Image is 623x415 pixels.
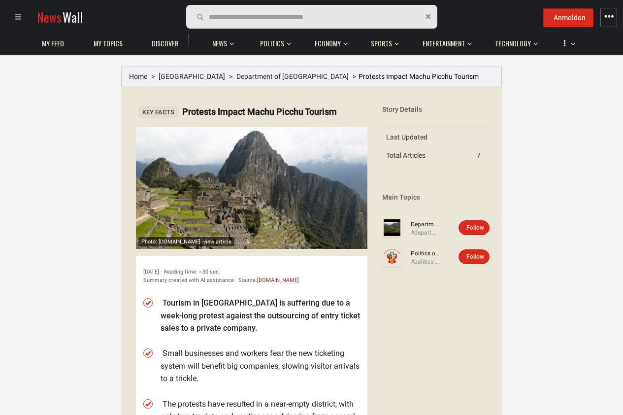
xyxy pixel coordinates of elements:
a: Sports [366,34,397,53]
div: Main Topics [382,192,494,202]
li: Small businesses and workers fear the new ticketing system will benefit big companies, slowing vi... [161,347,360,385]
a: Economy [310,34,346,53]
button: Anmelden [543,8,593,27]
button: Politics [255,30,291,53]
span: Economy [315,39,341,48]
span: News [212,39,227,48]
a: Technology [490,34,536,53]
a: Home [129,72,147,80]
span: Entertainment [423,39,465,48]
a: [DOMAIN_NAME] [257,277,299,283]
span: News [37,8,62,26]
span: Sports [371,39,392,48]
a: Politics of [GEOGRAPHIC_DATA] [411,249,440,258]
div: #politics-of-[GEOGRAPHIC_DATA] [411,258,440,266]
span: My topics [94,39,123,48]
div: Photo: [DOMAIN_NAME] · [138,237,234,246]
button: Technology [490,30,538,53]
a: Photo: [DOMAIN_NAME] ·view article [136,127,367,249]
img: Profile picture of Department of Cuzco [382,218,402,238]
span: Discover [152,39,178,48]
div: [DATE] · Reading time: ~30 sec. Summary created with AI assistance · Source: [143,268,360,285]
div: Story Details [382,104,494,114]
a: Politics [255,34,289,53]
a: Department of [GEOGRAPHIC_DATA] [236,72,349,80]
button: Entertainment [418,30,472,53]
td: 7 [473,146,494,165]
a: News [207,34,232,53]
span: view article [203,239,231,245]
a: NewsWall [37,8,83,26]
span: Technology [495,39,531,48]
td: Last Updated [382,128,473,146]
td: Total Articles [382,146,473,165]
span: Protests Impact Machu Picchu Tourism [359,72,479,80]
a: [GEOGRAPHIC_DATA] [159,72,225,80]
span: My Feed [42,39,64,48]
span: Follow [466,253,484,260]
button: Economy [310,30,348,53]
img: Profile picture of Politics of Peru [382,247,402,267]
span: Politics [260,39,284,48]
button: News [207,30,237,53]
li: Tourism in [GEOGRAPHIC_DATA] is suffering due to a week-long protest against the outsourcing of e... [161,297,360,335]
span: Wall [63,8,83,26]
img: Preview image from nbcnews.com [136,127,367,249]
a: Department of [GEOGRAPHIC_DATA] [411,220,440,229]
span: Anmelden [554,14,586,22]
a: Entertainment [418,34,470,53]
button: Sports [366,30,399,53]
div: #department-of-cuzco [411,229,440,237]
span: Follow [466,224,484,231]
